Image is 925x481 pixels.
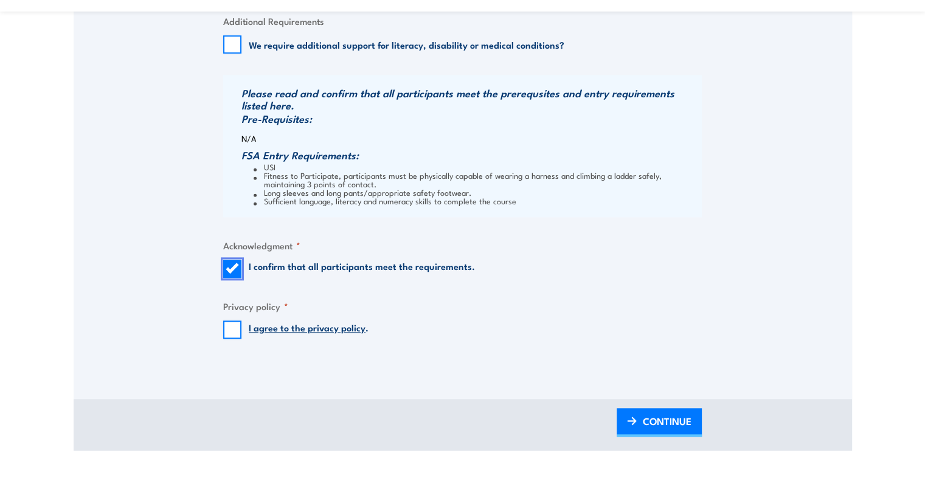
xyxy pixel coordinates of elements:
[241,112,699,125] h3: Pre-Requisites:
[241,134,699,143] p: N/A
[249,320,365,334] a: I agree to the privacy policy
[249,38,564,50] label: We require additional support for literacy, disability or medical conditions?
[643,405,691,437] span: CONTINUE
[254,171,699,188] li: Fitness to Participate, participants must be physically capable of wearing a harness and climbing...
[223,238,300,252] legend: Acknowledgment
[223,299,288,313] legend: Privacy policy
[254,196,699,205] li: Sufficient language, literacy and numeracy skills to complete the course
[249,320,369,339] label: .
[254,188,699,196] li: Long sleeves and long pants/appropriate safety footwear.
[254,162,699,171] li: USI
[241,149,699,161] h3: FSA Entry Requirements:
[241,87,699,111] h3: Please read and confirm that all participants meet the prerequsites and entry requirements listed...
[223,14,324,28] legend: Additional Requirements
[617,408,702,437] a: CONTINUE
[249,260,475,278] label: I confirm that all participants meet the requirements.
